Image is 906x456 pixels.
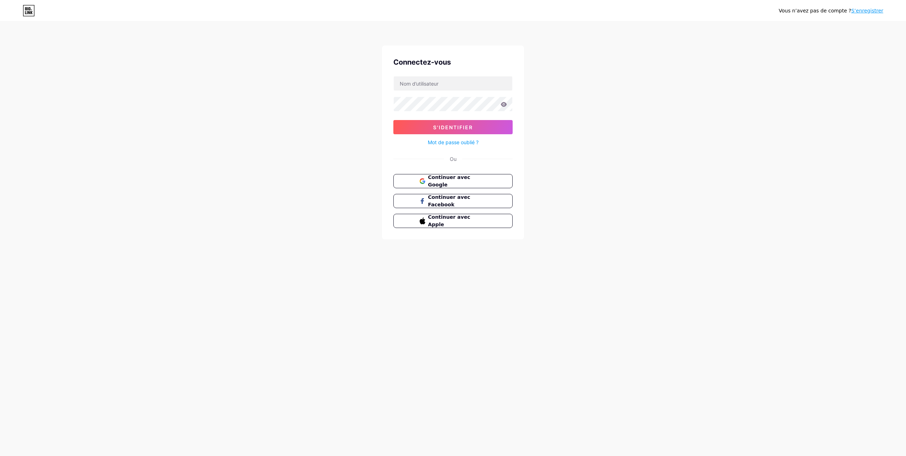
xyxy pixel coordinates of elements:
div: Vous n’avez pas de compte ? [779,7,883,15]
span: S'identifier [433,124,473,130]
div: Connectez-vous [393,57,513,67]
button: Continuer avec Apple [393,214,513,228]
span: Continuer avec Apple [428,213,487,228]
input: Nom d’utilisateur [394,76,512,91]
button: Continuer avec Google [393,174,513,188]
a: Mot de passe oublié ? [428,139,479,146]
button: Continuer avec Facebook [393,194,513,208]
span: Continuer avec Google [428,174,487,189]
button: S'identifier [393,120,513,134]
div: Ou [450,155,457,163]
span: Continuer avec Facebook [428,194,487,208]
a: S’enregistrer [851,8,883,13]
